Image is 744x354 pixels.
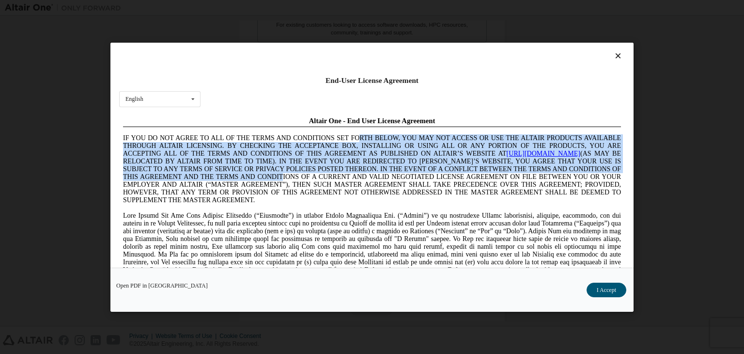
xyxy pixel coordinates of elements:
[4,99,502,168] span: Lore Ipsumd Sit Ame Cons Adipisc Elitseddo (“Eiusmodte”) in utlabor Etdolo Magnaaliqua Eni. (“Adm...
[387,37,461,44] a: [URL][DOMAIN_NAME]
[125,96,143,102] div: English
[4,21,502,91] span: IF YOU DO NOT AGREE TO ALL OF THE TERMS AND CONDITIONS SET FORTH BELOW, YOU MAY NOT ACCESS OR USE...
[116,283,208,289] a: Open PDF in [GEOGRAPHIC_DATA]
[119,76,625,85] div: End-User License Agreement
[190,4,316,12] span: Altair One - End User License Agreement
[587,283,626,297] button: I Accept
